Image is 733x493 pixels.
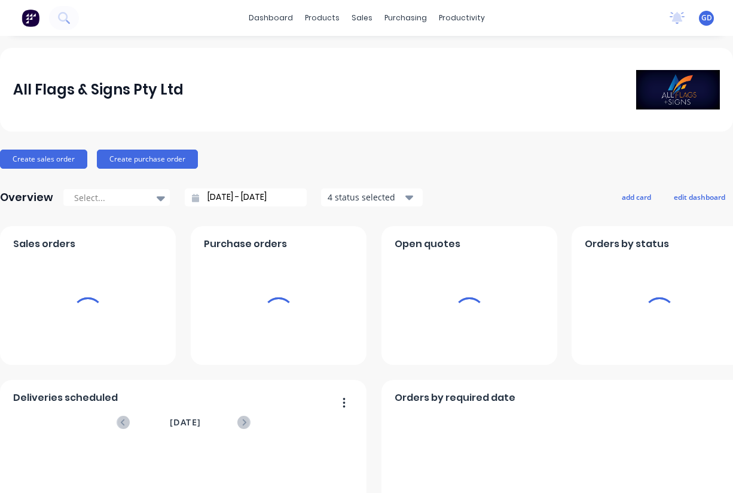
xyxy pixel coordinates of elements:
[701,13,712,23] span: GD
[170,416,201,429] span: [DATE]
[13,391,118,405] span: Deliveries scheduled
[378,9,433,27] div: purchasing
[204,237,287,251] span: Purchase orders
[666,189,733,205] button: edit dashboard
[614,189,659,205] button: add card
[299,9,346,27] div: products
[13,78,184,102] div: All Flags & Signs Pty Ltd
[97,150,198,169] button: Create purchase order
[395,237,460,251] span: Open quotes
[321,188,423,206] button: 4 status selected
[395,391,515,405] span: Orders by required date
[328,191,403,203] div: 4 status selected
[22,9,39,27] img: Factory
[13,237,75,251] span: Sales orders
[636,70,720,109] img: All Flags & Signs Pty Ltd
[585,237,669,251] span: Orders by status
[346,9,378,27] div: sales
[243,9,299,27] a: dashboard
[433,9,491,27] div: productivity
